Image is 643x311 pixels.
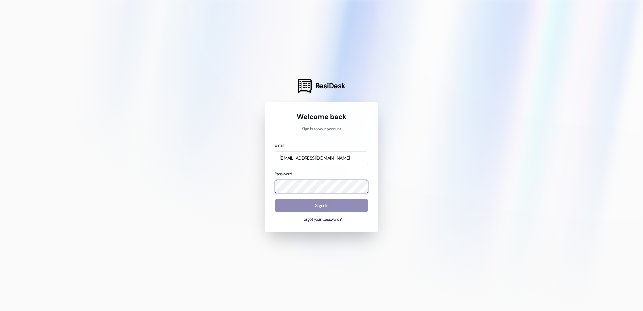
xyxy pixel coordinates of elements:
[275,143,284,148] label: Email
[298,79,312,93] img: ResiDesk Logo
[275,199,368,212] button: Sign In
[275,112,368,122] h1: Welcome back
[275,217,368,223] button: Forgot your password?
[275,126,368,132] p: Sign in to your account
[275,171,292,177] label: Password
[315,81,345,91] span: ResiDesk
[275,151,368,165] input: name@example.com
